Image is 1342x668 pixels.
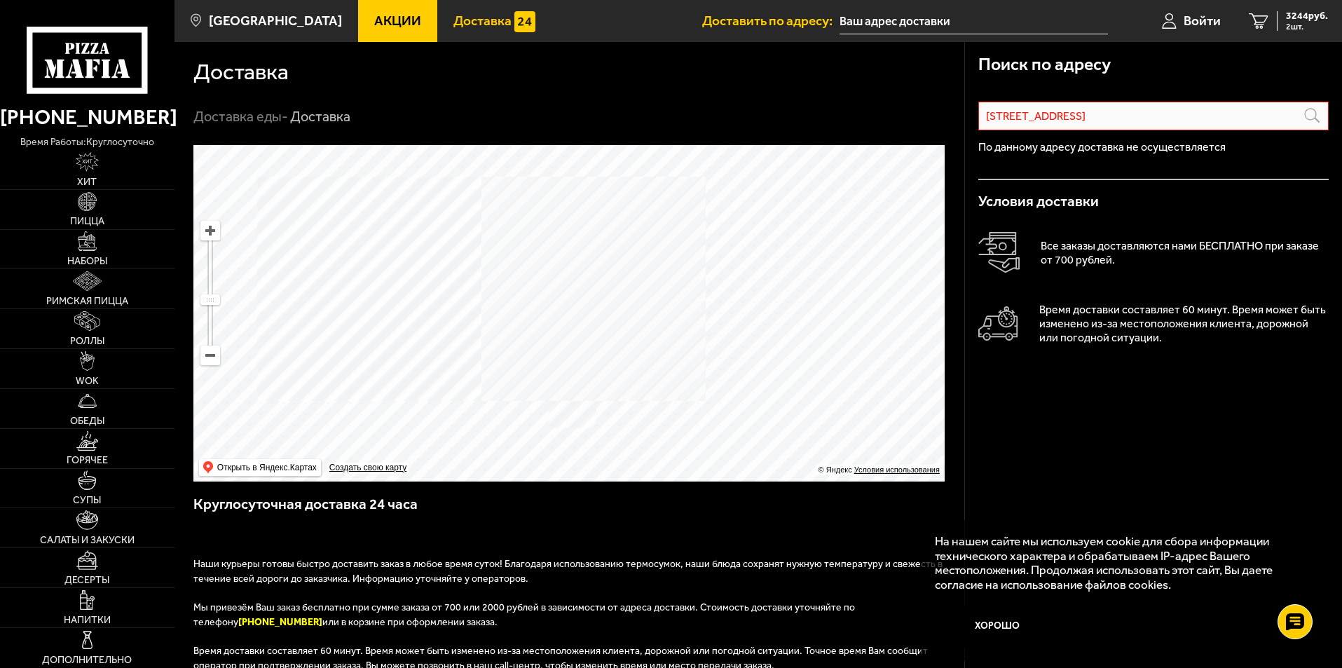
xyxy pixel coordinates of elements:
[64,575,109,585] span: Десерты
[978,56,1111,74] h3: Поиск по адресу
[64,615,111,625] span: Напитки
[193,108,288,125] a: Доставка еды-
[193,494,946,529] h3: Круглосуточная доставка 24 часа
[854,465,940,474] a: Условия использования
[193,558,943,585] span: Наши курьеры готовы быстро доставить заказ в любое время суток! Благодаря использованию термосумо...
[514,11,535,32] img: 15daf4d41897b9f0e9f617042186c801.svg
[193,601,855,628] span: Мы привезём Ваш заказ бесплатно при сумме заказа от 700 или 2000 рублей в зависимости от адреса д...
[209,14,342,27] span: [GEOGRAPHIC_DATA]
[1039,303,1329,345] p: Время доставки составляет 60 минут. Время может быть изменено из-за местоположения клиента, дорож...
[935,606,1061,648] button: Хорошо
[1184,14,1221,27] span: Войти
[70,217,104,226] span: Пицца
[374,14,421,27] span: Акции
[1286,22,1328,31] span: 2 шт.
[978,306,1018,341] img: Автомобиль доставки
[40,536,135,545] span: Салаты и закуски
[1041,239,1329,267] p: Все заказы доставляются нами БЕСПЛАТНО при заказе от 700 рублей.
[978,232,1020,273] img: Оплата доставки
[290,108,350,126] div: Доставка
[193,61,289,83] h1: Доставка
[978,194,1329,209] h3: Условия доставки
[978,142,1329,153] p: По данному адресу доставка не осуществляется
[77,177,97,187] span: Хит
[978,102,1329,130] input: Введите название улицы
[840,8,1108,34] input: Ваш адрес доставки
[702,14,840,27] span: Доставить по адресу:
[217,459,317,476] ymaps: Открыть в Яндекс.Картах
[327,463,409,473] a: Создать свою карту
[73,496,101,505] span: Супы
[70,416,104,426] span: Обеды
[67,257,107,266] span: Наборы
[67,456,108,465] span: Горячее
[42,655,132,665] span: Дополнительно
[199,459,321,476] ymaps: Открыть в Яндекс.Картах
[453,14,512,27] span: Доставка
[70,336,104,346] span: Роллы
[76,376,99,386] span: WOK
[46,296,128,306] span: Римская пицца
[935,534,1301,592] p: На нашем сайте мы используем cookie для сбора информации технического характера и обрабатываем IP...
[1286,11,1328,21] span: 3244 руб.
[819,465,852,474] ymaps: © Яндекс
[238,616,322,628] b: [PHONE_NUMBER]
